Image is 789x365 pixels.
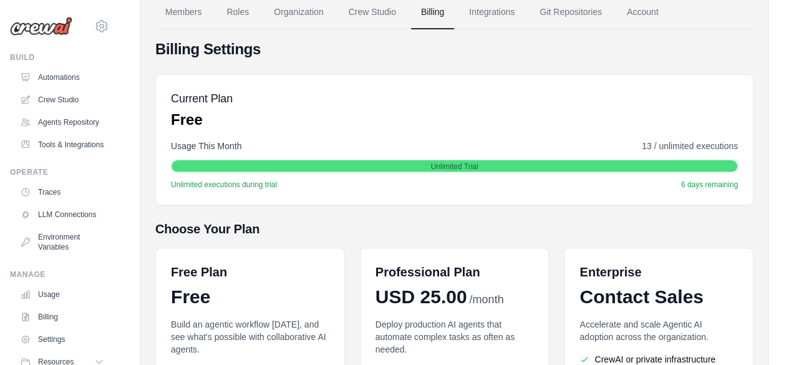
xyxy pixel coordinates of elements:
[171,90,233,107] h5: Current Plan
[375,286,467,308] span: USD 25.00
[10,270,109,280] div: Manage
[171,318,329,356] p: Build an agentic workflow [DATE], and see what's possible with collaborative AI agents.
[10,17,72,36] img: Logo
[155,220,753,238] h5: Choose Your Plan
[171,286,329,308] div: Free
[579,286,738,308] div: Contact Sales
[375,263,480,281] h6: Professional Plan
[15,135,109,155] a: Tools & Integrations
[171,263,227,281] h6: Free Plan
[681,180,738,190] span: 6 days remaining
[375,318,534,356] p: Deploy production AI agents that automate complex tasks as often as needed.
[15,112,109,132] a: Agents Repository
[10,52,109,62] div: Build
[15,307,109,327] a: Billing
[15,205,109,225] a: LLM Connections
[642,140,738,152] span: 13 / unlimited executions
[155,39,753,59] h4: Billing Settings
[10,167,109,177] div: Operate
[579,263,738,281] h6: Enterprise
[15,285,109,304] a: Usage
[171,110,233,130] p: Free
[171,180,277,190] span: Unlimited executions during trial
[430,162,478,172] span: Unlimited Trial
[15,90,109,110] a: Crew Studio
[171,140,241,152] span: Usage This Month
[15,182,109,202] a: Traces
[15,67,109,87] a: Automations
[469,291,503,308] span: /month
[579,318,738,343] p: Accelerate and scale Agentic AI adoption across the organization.
[15,227,109,257] a: Environment Variables
[15,329,109,349] a: Settings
